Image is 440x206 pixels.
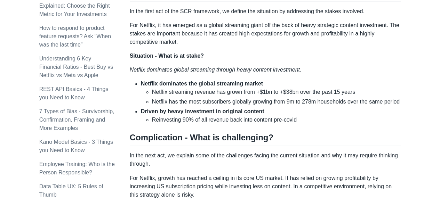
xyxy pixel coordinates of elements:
[130,151,401,168] p: In the next act, we explain some of the challenges facing the current situation and why it may re...
[141,81,263,86] strong: Netflix dominates the global streaming market
[130,67,302,73] em: Netflix dominates global streaming through heavy content investment.
[130,174,401,199] p: For Netflix, growth has reached a ceiling in its core US market. It has relied on growing profita...
[141,108,264,114] strong: Driven by heavy investment in original content
[39,25,111,48] a: How to respond to product feature requests? Ask “When was the last time”
[152,116,401,124] li: Reinvesting 90% of all revenue back into content pre-covid
[152,88,401,96] li: Netflix streaming revenue has grown from +$1bn to +$38bn over the past 15 years
[39,161,115,175] a: Employee Training: Who is the Person Responsible?
[39,56,113,78] a: Understanding 6 Key Financial Ratios - Best Buy vs Netflix vs Meta vs Apple
[130,132,401,146] h2: Complication - What is challenging?
[130,21,401,46] p: For Netflix, it has emerged as a global streaming giant off the back of heavy strategic content i...
[39,108,114,131] a: 7 Types of Bias - Survivorship, Confirmation, Framing and More Examples
[152,98,401,106] li: Netflix has the most subscribers globally growing from 9m to 278m households over the same period
[39,86,109,100] a: REST API Basics - 4 Things you Need to Know
[130,53,204,59] strong: Situation - What is at stake?
[130,7,401,16] p: In the first act of the SCR framework, we define the situation by addressing the stakes involved.
[39,183,103,198] a: Data Table UX: 5 Rules of Thumb
[39,139,113,153] a: Kano Model Basics - 3 Things you Need to Know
